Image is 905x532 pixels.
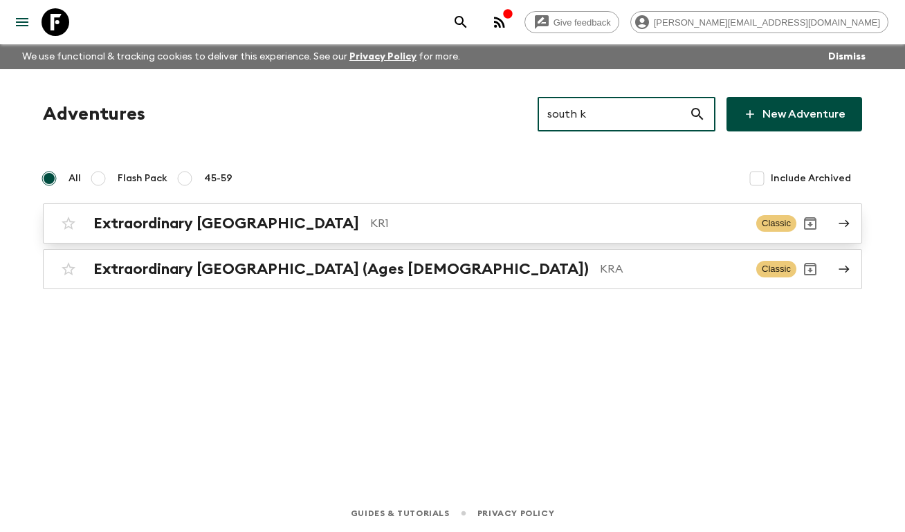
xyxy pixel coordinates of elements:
span: Classic [756,215,796,232]
span: Flash Pack [118,172,167,185]
a: Give feedback [524,11,619,33]
span: [PERSON_NAME][EMAIL_ADDRESS][DOMAIN_NAME] [646,17,888,28]
p: We use functional & tracking cookies to deliver this experience. See our for more. [17,44,466,69]
a: Privacy Policy [477,506,554,521]
a: Extraordinary [GEOGRAPHIC_DATA]KR1ClassicArchive [43,203,862,244]
p: KRA [600,261,745,277]
span: Give feedback [546,17,619,28]
a: New Adventure [726,97,862,131]
button: Archive [796,210,824,237]
button: Dismiss [825,47,869,66]
p: KR1 [370,215,745,232]
div: [PERSON_NAME][EMAIL_ADDRESS][DOMAIN_NAME] [630,11,888,33]
span: 45-59 [204,172,232,185]
input: e.g. AR1, Argentina [538,95,689,134]
a: Privacy Policy [349,52,417,62]
span: Include Archived [771,172,851,185]
button: search adventures [447,8,475,36]
span: All [68,172,81,185]
button: menu [8,8,36,36]
span: Classic [756,261,796,277]
h2: Extraordinary [GEOGRAPHIC_DATA] (Ages [DEMOGRAPHIC_DATA]) [93,260,589,278]
h1: Adventures [43,100,145,128]
a: Guides & Tutorials [351,506,450,521]
h2: Extraordinary [GEOGRAPHIC_DATA] [93,214,359,232]
button: Archive [796,255,824,283]
a: Extraordinary [GEOGRAPHIC_DATA] (Ages [DEMOGRAPHIC_DATA])KRAClassicArchive [43,249,862,289]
